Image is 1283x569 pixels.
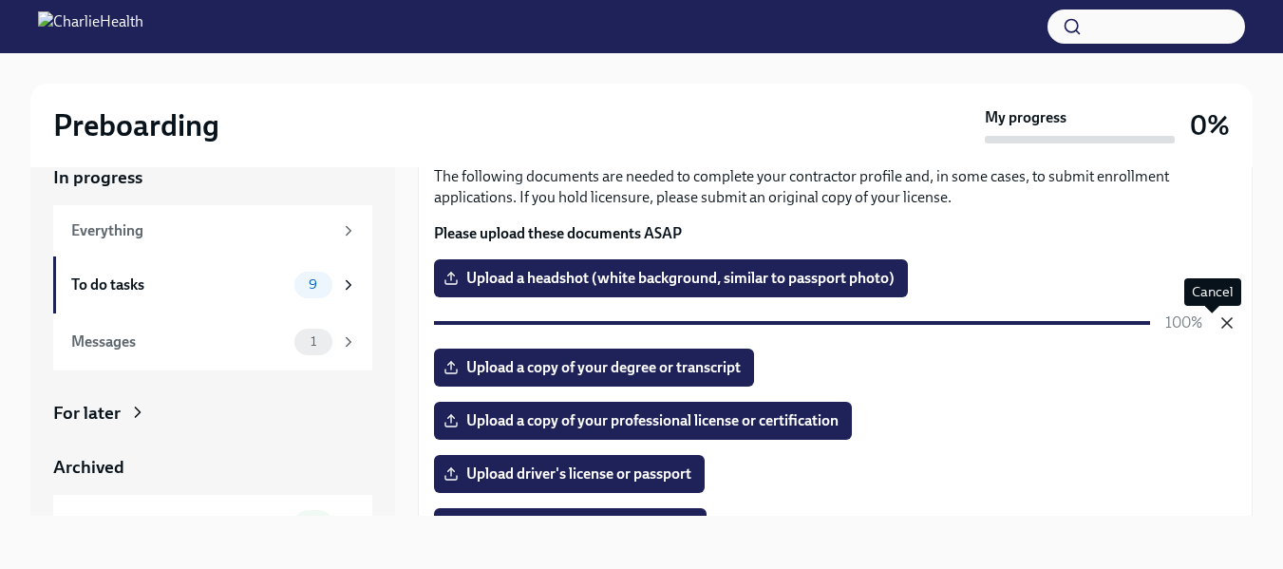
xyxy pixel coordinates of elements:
label: Upload driver's license or passport [434,455,705,493]
a: For later [53,401,372,426]
strong: My progress [985,107,1066,128]
p: The following documents are needed to complete your contractor profile and, in some cases, to sub... [434,166,1236,208]
span: Upload driver's license or passport [447,465,691,484]
div: Messages [71,332,287,352]
a: Completed tasks [53,495,372,552]
a: To do tasks9 [53,256,372,313]
div: Everything [71,220,332,241]
span: 9 [297,277,329,292]
h3: 0% [1190,108,1230,142]
span: 1 [299,334,328,349]
p: 100% [1165,313,1202,333]
a: In progress [53,165,372,190]
a: Everything [53,205,372,256]
strong: Please upload these documents ASAP [434,224,682,242]
div: To do tasks [71,275,287,295]
h2: Preboarding [53,106,219,144]
div: For later [53,401,121,426]
label: Upload a headshot (white background, similar to passport photo) [434,259,908,297]
span: Upload a copy of your degree or transcript [447,358,741,377]
img: CharlieHealth [38,11,143,42]
a: Messages1 [53,313,372,370]
span: Upload a copy of your professional license or certification [447,411,839,430]
span: Upload a headshot (white background, similar to passport photo) [447,269,895,288]
div: Completed tasks [71,513,287,534]
label: Upload a copy of your professional license or certification [434,402,852,440]
label: Upload a copy of your degree or transcript [434,349,754,387]
a: Archived [53,455,372,480]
